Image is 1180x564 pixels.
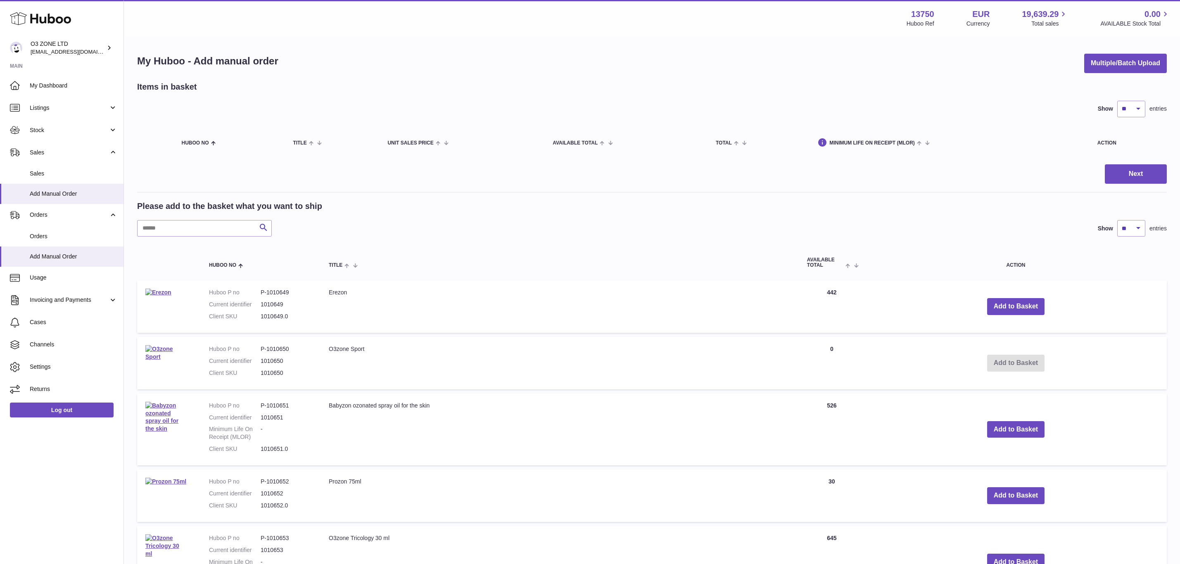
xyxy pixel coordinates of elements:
[987,298,1045,315] button: Add to Basket
[209,313,261,320] dt: Client SKU
[30,126,109,134] span: Stock
[137,55,278,68] h1: My Huboo - Add manual order
[137,81,197,92] h2: Items in basket
[10,403,114,417] a: Log out
[30,149,109,156] span: Sales
[829,140,915,146] span: Minimum Life On Receipt (MLOR)
[1149,225,1167,232] span: entries
[30,104,109,112] span: Listings
[30,341,117,348] span: Channels
[1100,20,1170,28] span: AVAILABLE Stock Total
[261,534,312,542] dd: P-1010653
[30,232,117,240] span: Orders
[321,280,799,333] td: Erezon
[321,393,799,465] td: Babyzon ozonated spray oil for the skin
[799,337,865,389] td: 0
[1084,54,1167,73] button: Multiple/Batch Upload
[30,385,117,393] span: Returns
[807,257,844,268] span: AVAILABLE Total
[209,534,261,542] dt: Huboo P no
[1100,9,1170,28] a: 0.00 AVAILABLE Stock Total
[1105,164,1167,184] button: Next
[30,318,117,326] span: Cases
[1144,9,1161,20] span: 0.00
[1149,105,1167,113] span: entries
[209,369,261,377] dt: Client SKU
[31,40,105,56] div: O3 ZONE LTD
[30,190,117,198] span: Add Manual Order
[209,414,261,422] dt: Current identifier
[209,402,261,410] dt: Huboo P no
[1098,225,1113,232] label: Show
[261,490,312,498] dd: 1010652
[716,140,732,146] span: Total
[209,301,261,308] dt: Current identifier
[261,546,312,554] dd: 1010653
[261,289,312,296] dd: P-1010649
[261,478,312,486] dd: P-1010652
[799,469,865,522] td: 30
[145,534,187,558] img: O3zone Tricology 30 ml
[209,445,261,453] dt: Client SKU
[865,249,1167,276] th: Action
[30,253,117,261] span: Add Manual Order
[209,546,261,554] dt: Current identifier
[209,357,261,365] dt: Current identifier
[209,425,261,441] dt: Minimum Life On Receipt (MLOR)
[145,478,186,486] img: Prozon 75ml
[1022,9,1068,28] a: 19,639.29 Total sales
[387,140,433,146] span: Unit Sales Price
[293,140,306,146] span: Title
[145,402,187,433] img: Babyzon ozonated spray oil for the skin
[261,425,312,441] dd: -
[911,9,934,20] strong: 13750
[1098,105,1113,113] label: Show
[907,20,934,28] div: Huboo Ref
[30,296,109,304] span: Invoicing and Payments
[30,82,117,90] span: My Dashboard
[209,263,236,268] span: Huboo no
[261,369,312,377] dd: 1010650
[182,140,209,146] span: Huboo no
[30,170,117,178] span: Sales
[145,289,171,296] img: Erezon
[137,201,322,212] h2: Please add to the basket what you want to ship
[261,414,312,422] dd: 1010651
[209,490,261,498] dt: Current identifier
[30,211,109,219] span: Orders
[321,469,799,522] td: Prozon 75ml
[966,20,990,28] div: Currency
[30,363,117,371] span: Settings
[209,478,261,486] dt: Huboo P no
[261,313,312,320] dd: 1010649.0
[261,301,312,308] dd: 1010649
[261,357,312,365] dd: 1010650
[987,421,1045,438] button: Add to Basket
[145,345,187,361] img: O3zone Sport
[799,280,865,333] td: 442
[1022,9,1059,20] span: 19,639.29
[972,9,990,20] strong: EUR
[553,140,598,146] span: AVAILABLE Total
[261,345,312,353] dd: P-1010650
[30,274,117,282] span: Usage
[799,393,865,465] td: 526
[209,345,261,353] dt: Huboo P no
[1031,20,1068,28] span: Total sales
[321,337,799,389] td: O3zone Sport
[10,42,22,54] img: internalAdmin-13750@internal.huboo.com
[261,445,312,453] dd: 1010651.0
[261,502,312,509] dd: 1010652.0
[329,263,342,268] span: Title
[987,487,1045,504] button: Add to Basket
[209,502,261,509] dt: Client SKU
[261,402,312,410] dd: P-1010651
[209,289,261,296] dt: Huboo P no
[1097,140,1159,146] div: Action
[31,48,121,55] span: [EMAIL_ADDRESS][DOMAIN_NAME]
